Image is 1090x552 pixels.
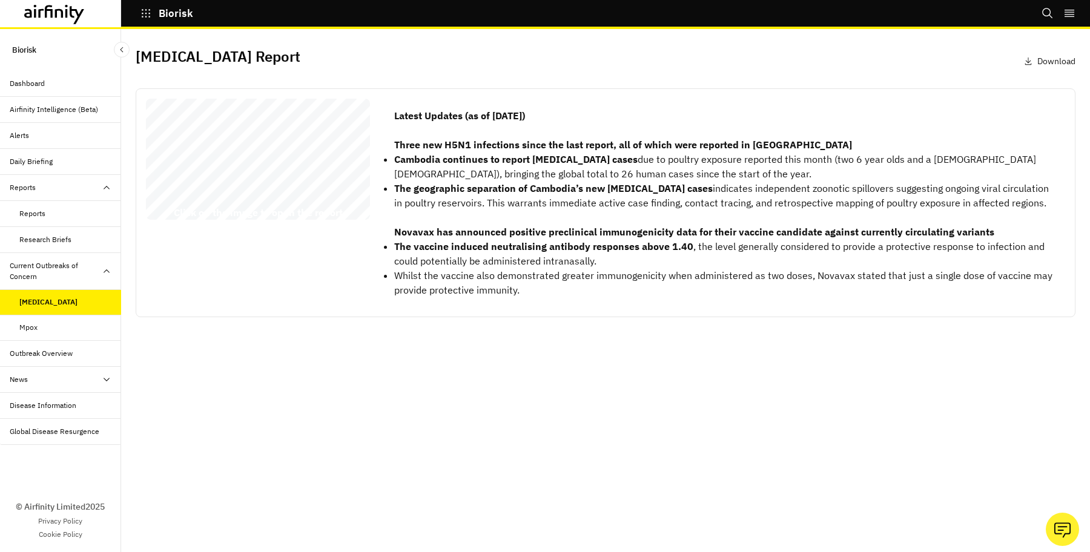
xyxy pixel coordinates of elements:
p: © Airfinity Limited 2025 [16,501,105,513]
div: Disease Information [10,400,76,411]
span: © 2025 [151,217,157,219]
span: Private & Co nfidential [166,217,183,219]
span: [MEDICAL_DATA] Report [151,128,311,142]
strong: Cambodia continues to report [MEDICAL_DATA] cases [394,153,638,165]
span: – [164,217,165,219]
p: Download [1037,55,1075,68]
div: Alerts [10,130,29,141]
p: Biorisk [12,39,36,61]
div: News [10,374,28,385]
li: due to poultry exposure reported this month (two 6 year olds and a [DEMOGRAPHIC_DATA] [DEMOGRAPHI... [394,152,1055,181]
h2: [MEDICAL_DATA] Report [136,48,300,65]
div: Airfinity Intelligence (Beta) [10,104,98,115]
div: Reports [10,182,36,193]
div: Daily Briefing [10,156,53,167]
span: 2025 [170,219,174,221]
strong: Novavax has announced positive preclinical immunogenicity data for their vaccine candidate agains... [394,226,994,238]
span: [DATE] [151,189,196,203]
a: Privacy Policy [38,516,82,527]
strong: Three new H5N1 infections since the last report, all of which were reported in [GEOGRAPHIC_DATA] [394,139,852,151]
strong: The vaccine induced neutralising antibody responses above 1.40 [394,240,693,252]
p: Biorisk [159,8,193,19]
div: Research Briefs [19,234,71,245]
div: Current Outbreaks of Concern [10,260,102,282]
div: Dashboard [10,78,45,89]
li: Whilst the vaccine also demonstrated greater immunogenicity when administered as two doses, Novav... [394,268,1055,297]
button: Close Sidebar [114,42,130,57]
div: Global Disease Resurgence [10,426,99,437]
button: Biorisk [140,3,193,24]
strong: Latest Updates (as of [DATE]) [394,110,525,122]
button: Ask our analysts [1046,513,1079,546]
button: Search [1042,3,1054,24]
li: indicates independent zoonotic spillovers suggesting ongoing viral circulation in poultry reservo... [394,181,1055,210]
span: Last updated: [DATE] [151,219,168,221]
div: Mpox [19,322,38,333]
div: Reports [19,208,45,219]
span: Airfinity [158,217,164,219]
div: Outbreak Overview [10,348,73,359]
div: [MEDICAL_DATA] [19,297,78,307]
strong: The geographic separation of Cambodia’s new [MEDICAL_DATA] cases [394,182,713,194]
li: , the level generally considered to provide a protective response to infection and could potentia... [394,239,1055,268]
span: This Airfinity report is intended to be used by [PERSON_NAME] at null exclusively. Not for reprod... [178,104,330,212]
a: Cookie Policy [39,529,82,540]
